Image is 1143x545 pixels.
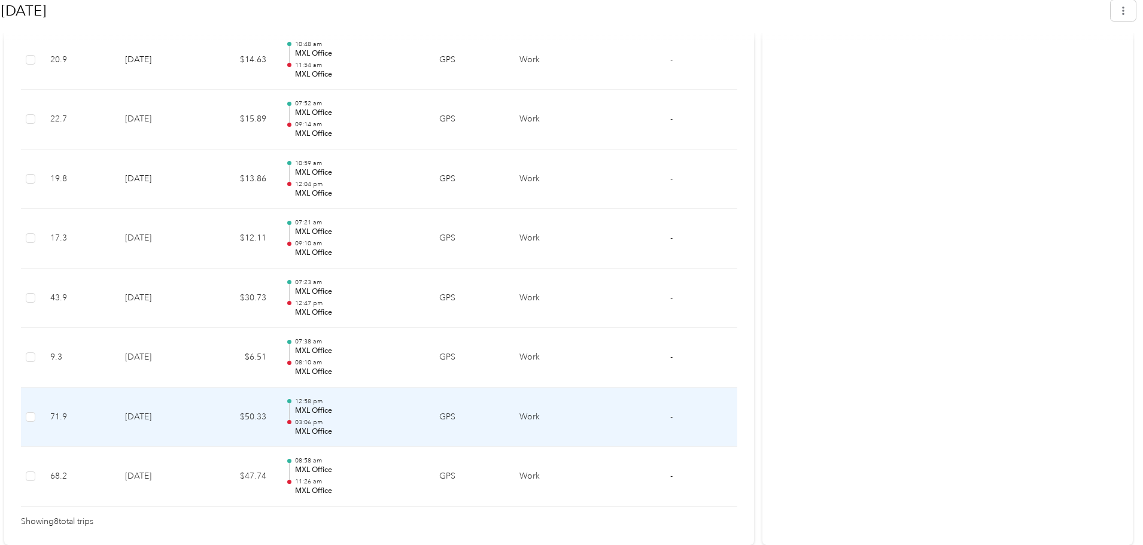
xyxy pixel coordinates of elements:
[115,328,202,388] td: [DATE]
[295,367,420,377] p: MXL Office
[41,150,116,209] td: 19.8
[430,150,510,209] td: GPS
[295,299,420,307] p: 12:47 pm
[670,412,673,422] span: -
[295,108,420,118] p: MXL Office
[295,218,420,227] p: 07:21 am
[41,209,116,269] td: 17.3
[295,427,420,437] p: MXL Office
[41,447,116,507] td: 68.2
[670,352,673,362] span: -
[115,90,202,150] td: [DATE]
[295,358,420,367] p: 08:10 am
[510,328,602,388] td: Work
[115,269,202,328] td: [DATE]
[510,31,602,90] td: Work
[295,159,420,168] p: 10:59 am
[670,293,673,303] span: -
[295,477,420,486] p: 11:26 am
[202,209,276,269] td: $12.11
[430,447,510,507] td: GPS
[41,388,116,447] td: 71.9
[295,129,420,139] p: MXL Office
[115,31,202,90] td: [DATE]
[295,406,420,416] p: MXL Office
[21,515,93,528] span: Showing 8 total trips
[295,40,420,48] p: 10:48 am
[295,239,420,248] p: 09:10 am
[115,209,202,269] td: [DATE]
[41,328,116,388] td: 9.3
[295,418,420,427] p: 03:06 pm
[670,173,673,184] span: -
[202,328,276,388] td: $6.51
[115,447,202,507] td: [DATE]
[295,180,420,188] p: 12:04 pm
[41,269,116,328] td: 43.9
[430,31,510,90] td: GPS
[510,150,602,209] td: Work
[295,287,420,297] p: MXL Office
[510,269,602,328] td: Work
[202,388,276,447] td: $50.33
[295,248,420,258] p: MXL Office
[670,114,673,124] span: -
[115,150,202,209] td: [DATE]
[430,328,510,388] td: GPS
[670,471,673,481] span: -
[295,346,420,357] p: MXL Office
[295,456,420,465] p: 08:58 am
[295,307,420,318] p: MXL Office
[295,99,420,108] p: 07:52 am
[202,150,276,209] td: $13.86
[670,233,673,243] span: -
[295,69,420,80] p: MXL Office
[510,209,602,269] td: Work
[295,120,420,129] p: 09:14 am
[295,397,420,406] p: 12:58 pm
[510,447,602,507] td: Work
[202,31,276,90] td: $14.63
[202,90,276,150] td: $15.89
[510,388,602,447] td: Work
[115,388,202,447] td: [DATE]
[295,61,420,69] p: 11:54 am
[295,337,420,346] p: 07:38 am
[202,447,276,507] td: $47.74
[430,269,510,328] td: GPS
[202,269,276,328] td: $30.73
[430,209,510,269] td: GPS
[510,90,602,150] td: Work
[295,168,420,178] p: MXL Office
[430,388,510,447] td: GPS
[295,465,420,476] p: MXL Office
[295,278,420,287] p: 07:23 am
[295,48,420,59] p: MXL Office
[295,227,420,238] p: MXL Office
[41,31,116,90] td: 20.9
[295,188,420,199] p: MXL Office
[430,90,510,150] td: GPS
[295,486,420,497] p: MXL Office
[41,90,116,150] td: 22.7
[670,54,673,65] span: -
